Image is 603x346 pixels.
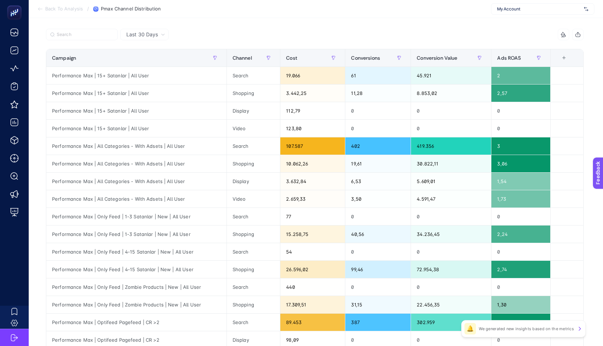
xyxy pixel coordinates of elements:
[46,278,226,296] div: Performance Max | Only Feed | Zombie Products | New | All User
[4,2,27,8] span: Feedback
[411,102,491,119] div: 0
[227,137,280,155] div: Search
[52,55,76,61] span: Campaign
[46,120,226,137] div: Performance Max | 15+ Satanlar | All User
[233,55,252,61] span: Channel
[46,208,226,225] div: Performance Max | Only Feed | 1-3 Satanlar | New | All User
[280,102,345,119] div: 112,79
[491,226,550,243] div: 2,24
[280,85,345,102] div: 3.442,25
[46,243,226,260] div: Performance Max | Only Feed | 4-15 Satanlar | New | All User
[345,226,411,243] div: 40,56
[227,243,280,260] div: Search
[491,296,550,313] div: 1,30
[491,173,550,190] div: 1,54
[280,208,345,225] div: 77
[411,243,491,260] div: 0
[227,155,280,172] div: Shopping
[46,173,226,190] div: Performance Max | All Categories - With Adsets | All User
[351,55,380,61] span: Conversions
[557,55,571,61] div: +
[491,120,550,137] div: 0
[491,243,550,260] div: 0
[46,226,226,243] div: Performance Max | Only Feed | 1-3 Satanlar | New | All User
[464,323,476,334] div: 🔔
[101,6,161,12] span: Pmax Channel Distribution
[280,278,345,296] div: 440
[280,190,345,208] div: 2.659,33
[227,120,280,137] div: Video
[491,85,550,102] div: 2,57
[491,102,550,119] div: 0
[491,208,550,225] div: 0
[280,314,345,331] div: 89.453
[227,85,280,102] div: Shopping
[345,120,411,137] div: 0
[46,190,226,208] div: Performance Max | All Categories - With Adsets | All User
[227,173,280,190] div: Display
[280,120,345,137] div: 123,80
[280,243,345,260] div: 54
[556,55,562,71] div: 6 items selected
[46,85,226,102] div: Performance Max | 15+ Satanlar | All User
[280,137,345,155] div: 107.587
[411,120,491,137] div: 0
[280,155,345,172] div: 10.062,26
[479,326,574,332] p: We generated new insights based on the metrics
[227,208,280,225] div: Search
[227,261,280,278] div: Shopping
[345,155,411,172] div: 19,61
[227,102,280,119] div: Display
[46,102,226,119] div: Performance Max | 15+ Satanlar | All User
[46,296,226,313] div: Performance Max | Only Feed | Zombie Products | New | All User
[497,6,581,12] span: My Account
[227,296,280,313] div: Shopping
[411,226,491,243] div: 34.236,45
[227,190,280,208] div: Video
[491,278,550,296] div: 0
[491,67,550,84] div: 2
[280,67,345,84] div: 19.066
[345,190,411,208] div: 3,50
[411,155,491,172] div: 30.822,11
[491,137,550,155] div: 3
[411,85,491,102] div: 8.853,02
[227,67,280,84] div: Search
[411,278,491,296] div: 0
[584,5,588,13] img: svg%3e
[345,67,411,84] div: 61
[227,278,280,296] div: Search
[45,6,83,12] span: Back To Analysis
[345,137,411,155] div: 402
[286,55,297,61] span: Cost
[280,226,345,243] div: 15.258,75
[280,261,345,278] div: 26.596,02
[417,55,457,61] span: Conversion Value
[280,296,345,313] div: 17.309,51
[46,314,226,331] div: Performance Max | Optifeed Pagefeed | CR >2
[497,55,521,61] span: Ads ROAS
[46,261,226,278] div: Performance Max | Only Feed | 4-15 Satanlar | New | All User
[491,261,550,278] div: 2,74
[345,102,411,119] div: 0
[345,261,411,278] div: 99,46
[491,314,550,331] div: 3
[411,67,491,84] div: 45.921
[280,173,345,190] div: 3.632,84
[491,155,550,172] div: 3,06
[345,243,411,260] div: 0
[126,31,158,38] span: Last 30 Days
[411,296,491,313] div: 22.456,35
[411,190,491,208] div: 4.591,47
[345,173,411,190] div: 6,53
[411,173,491,190] div: 5.609,01
[345,314,411,331] div: 387
[87,6,89,12] span: /
[46,67,226,84] div: Performance Max | 15+ Satanlar | All User
[57,32,113,37] input: Search
[227,314,280,331] div: Search
[411,208,491,225] div: 0
[411,314,491,331] div: 302.959
[46,137,226,155] div: Performance Max | All Categories - With Adsets | All User
[345,85,411,102] div: 11,28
